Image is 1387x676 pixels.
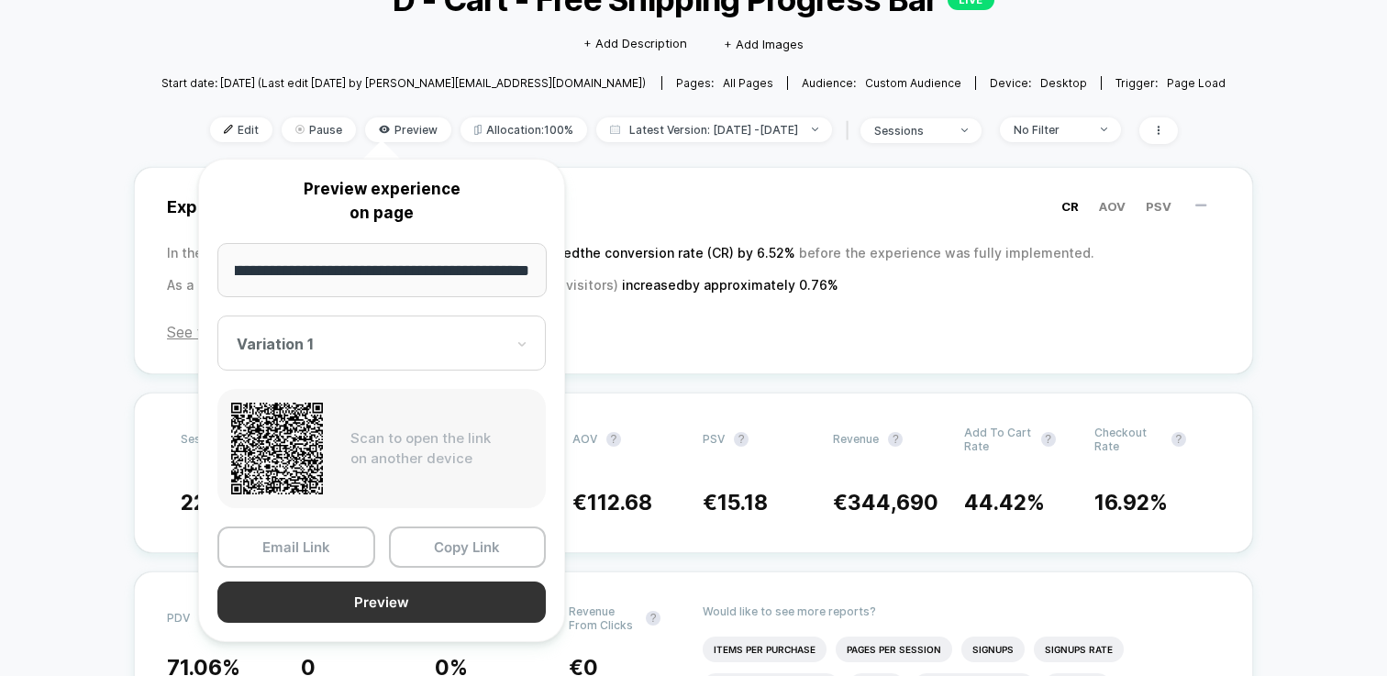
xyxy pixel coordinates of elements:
span: € [572,490,652,515]
p: Preview experience on page [217,178,546,225]
span: Custom Audience [865,76,961,90]
span: Experience Summary (Conversion Rate) [167,186,1220,227]
button: ? [606,432,621,447]
span: 344,690 [848,490,938,515]
span: desktop [1040,76,1087,90]
span: Add To Cart Rate [964,426,1032,453]
span: 112.68 [587,490,652,515]
span: | [841,117,860,144]
li: Items Per Purchase [703,637,827,662]
span: + Add Images [724,37,804,51]
span: Latest Version: [DATE] - [DATE] [596,117,832,142]
span: the new variation increased the conversion rate (CR) by 6.52 % [407,245,799,260]
li: Pages Per Session [836,637,952,662]
p: Scan to open the link on another device [350,428,532,470]
span: 44.42 % [964,490,1045,515]
div: sessions [874,124,948,138]
span: Start date: [DATE] (Last edit [DATE] by [PERSON_NAME][EMAIL_ADDRESS][DOMAIN_NAME]) [161,76,646,90]
button: ? [734,432,749,447]
img: end [961,128,968,132]
span: PSV [703,432,725,446]
span: + Add Description [583,35,687,53]
li: Signups [961,637,1025,662]
div: No Filter [1014,123,1087,137]
button: ? [888,432,903,447]
span: 16.92 % [1094,490,1168,515]
img: end [295,125,305,134]
div: Audience: [802,76,961,90]
span: Revenue From Clicks [569,604,637,632]
span: PDV [167,611,190,625]
span: PSV [1146,199,1171,214]
span: € [833,490,938,515]
span: Edit [210,117,272,142]
p: In the latest A/B test (run for 51 days), before the experience was fully implemented. As a resul... [167,237,1220,301]
img: end [812,127,818,131]
li: Signups Rate [1034,637,1124,662]
span: See the latest version of the report [167,323,1220,341]
button: Copy Link [389,526,547,568]
button: ? [1171,432,1186,447]
span: AOV [572,432,597,446]
span: CR [1061,199,1079,214]
button: ? [646,611,660,626]
div: Pages: [676,76,773,90]
span: Page Load [1167,76,1226,90]
img: edit [224,125,233,134]
img: rebalance [474,125,482,135]
span: Preview [365,117,451,142]
span: Pause [282,117,356,142]
p: Would like to see more reports? [703,604,1220,618]
img: calendar [610,125,620,134]
button: Email Link [217,526,375,568]
span: Revenue [833,432,879,446]
button: CR [1056,198,1084,215]
span: AOV [1099,199,1126,214]
button: ? [1041,432,1056,447]
span: € [703,490,768,515]
span: Device: [975,76,1101,90]
span: Checkout Rate [1094,426,1162,453]
div: Trigger: [1115,76,1226,90]
span: all pages [723,76,773,90]
span: Allocation: 100% [460,117,587,142]
span: 15.18 [717,490,768,515]
span: increased by approximately 0.76 % [622,277,838,293]
img: end [1101,127,1107,131]
button: Preview [217,582,546,623]
button: PSV [1140,198,1177,215]
button: AOV [1093,198,1131,215]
